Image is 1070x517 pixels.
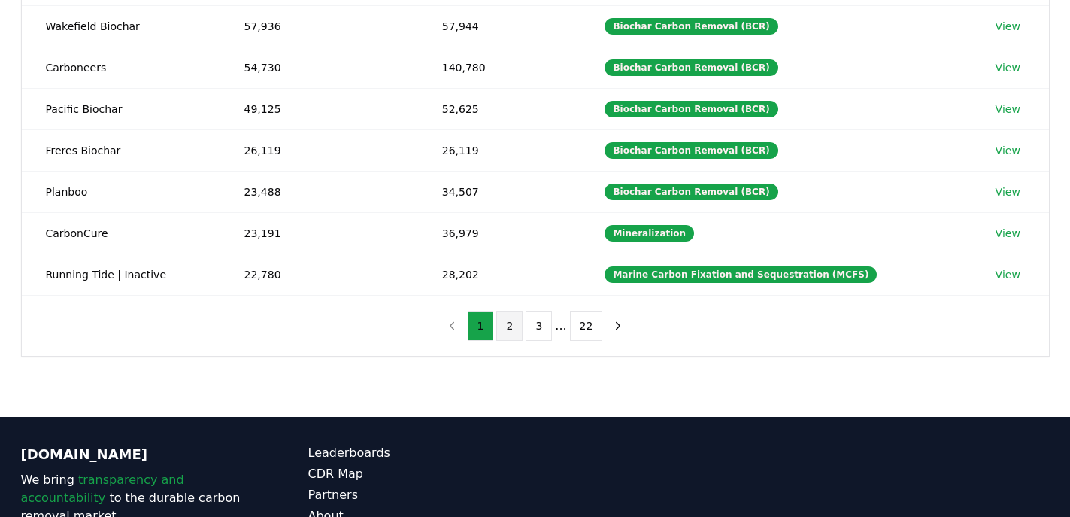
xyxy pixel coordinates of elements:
a: CDR Map [308,465,535,483]
a: View [996,102,1020,117]
p: [DOMAIN_NAME] [21,444,248,465]
a: View [996,267,1020,282]
td: 49,125 [220,88,418,129]
td: 57,936 [220,5,418,47]
div: Biochar Carbon Removal (BCR) [605,101,777,117]
td: Pacific Biochar [22,88,220,129]
button: 3 [526,311,552,341]
td: 140,780 [418,47,581,88]
button: 2 [496,311,523,341]
a: View [996,19,1020,34]
div: Biochar Carbon Removal (BCR) [605,142,777,159]
li: ... [555,317,566,335]
td: 22,780 [220,254,418,295]
button: 1 [468,311,494,341]
div: Biochar Carbon Removal (BCR) [605,59,777,76]
button: next page [605,311,631,341]
div: Biochar Carbon Removal (BCR) [605,184,777,200]
div: Biochar Carbon Removal (BCR) [605,18,777,35]
a: Partners [308,486,535,504]
td: 34,507 [418,171,581,212]
td: 36,979 [418,212,581,254]
td: 23,191 [220,212,418,254]
td: 28,202 [418,254,581,295]
a: View [996,226,1020,241]
a: Leaderboards [308,444,535,462]
a: View [996,60,1020,75]
div: Marine Carbon Fixation and Sequestration (MCFS) [605,266,877,283]
td: 23,488 [220,171,418,212]
span: transparency and accountability [21,473,184,505]
td: Running Tide | Inactive [22,254,220,295]
button: 22 [570,311,603,341]
td: Planboo [22,171,220,212]
td: Carboneers [22,47,220,88]
td: 52,625 [418,88,581,129]
td: 26,119 [220,129,418,171]
div: Mineralization [605,225,694,242]
a: View [996,184,1020,199]
a: View [996,143,1020,158]
td: 26,119 [418,129,581,171]
td: 54,730 [220,47,418,88]
td: 57,944 [418,5,581,47]
td: Freres Biochar [22,129,220,171]
td: Wakefield Biochar [22,5,220,47]
td: CarbonCure [22,212,220,254]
